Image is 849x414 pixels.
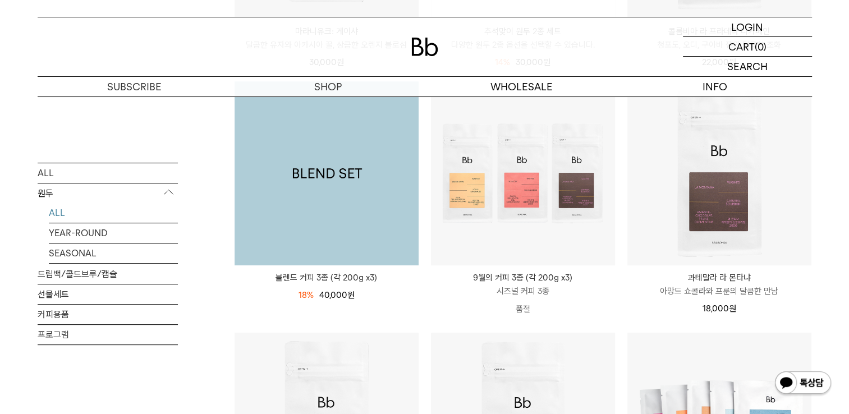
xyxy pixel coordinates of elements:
p: SEARCH [727,57,768,76]
span: 40,000 [319,290,355,300]
img: 1000001179_add2_053.png [235,81,419,265]
a: ALL [49,203,178,223]
p: 아망드 쇼콜라와 프룬의 달콤한 만남 [627,284,811,298]
p: 품절 [431,298,615,320]
a: 블렌드 커피 3종 (각 200g x3) [235,271,419,284]
a: 선물세트 [38,284,178,304]
p: 시즈널 커피 3종 [431,284,615,298]
p: WHOLESALE [425,77,618,96]
a: 커피용품 [38,305,178,324]
a: LOGIN [683,17,812,37]
span: 원 [347,290,355,300]
a: CART (0) [683,37,812,57]
span: 18,000 [703,303,736,314]
p: (0) [755,37,767,56]
a: SEASONAL [49,243,178,263]
p: 과테말라 라 몬타냐 [627,271,811,284]
a: 블렌드 커피 3종 (각 200g x3) [235,81,419,265]
p: 원두 [38,183,178,204]
p: LOGIN [731,17,763,36]
p: INFO [618,77,812,96]
a: 프로그램 [38,325,178,344]
div: 18% [299,288,314,302]
a: YEAR-ROUND [49,223,178,243]
p: 9월의 커피 3종 (각 200g x3) [431,271,615,284]
img: 과테말라 라 몬타냐 [627,81,811,265]
p: CART [728,37,755,56]
span: 원 [729,303,736,314]
a: SHOP [231,77,425,96]
img: 카카오톡 채널 1:1 채팅 버튼 [774,370,832,397]
a: 과테말라 라 몬타냐 아망드 쇼콜라와 프룬의 달콤한 만남 [627,271,811,298]
a: ALL [38,163,178,183]
img: 9월의 커피 3종 (각 200g x3) [431,81,615,265]
a: SUBSCRIBE [38,77,231,96]
a: 9월의 커피 3종 (각 200g x3) 시즈널 커피 3종 [431,271,615,298]
a: 드립백/콜드브루/캡슐 [38,264,178,284]
img: 로고 [411,38,438,56]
